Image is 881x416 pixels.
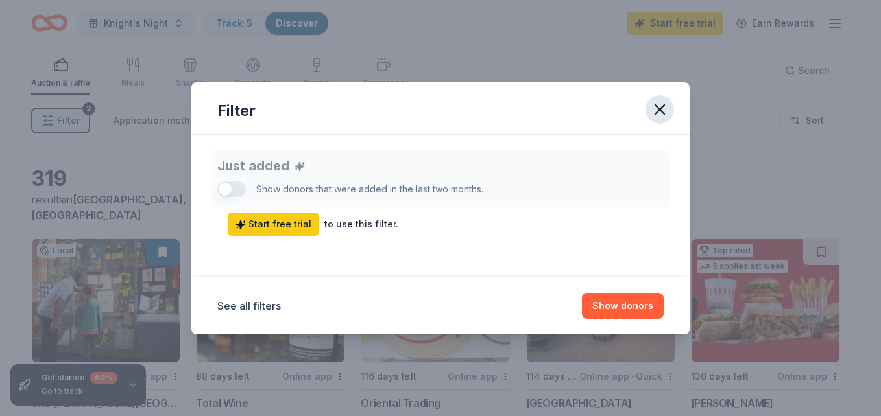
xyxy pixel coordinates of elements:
button: Show donors [582,293,664,319]
button: See all filters [217,298,281,314]
div: Filter [217,100,256,121]
a: Start free trial [228,213,319,236]
span: Start free trial [235,216,311,232]
div: to use this filter. [324,216,398,232]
